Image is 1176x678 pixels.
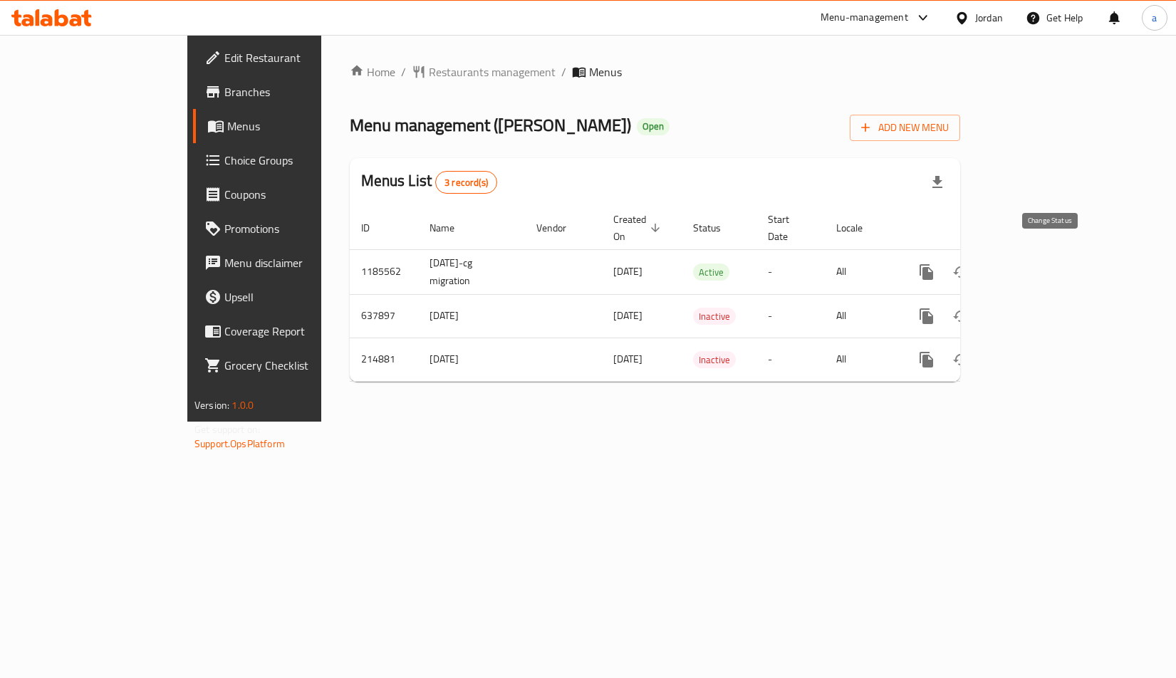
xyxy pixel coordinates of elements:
[350,63,960,80] nav: breadcrumb
[536,219,585,236] span: Vendor
[193,177,384,212] a: Coupons
[693,352,736,368] span: Inactive
[944,299,978,333] button: Change Status
[224,49,373,66] span: Edit Restaurant
[637,120,670,132] span: Open
[350,207,1058,382] table: enhanced table
[224,152,373,169] span: Choice Groups
[194,396,229,414] span: Version:
[920,165,954,199] div: Export file
[861,119,949,137] span: Add New Menu
[589,63,622,80] span: Menus
[193,212,384,246] a: Promotions
[418,294,525,338] td: [DATE]
[836,219,881,236] span: Locale
[227,118,373,135] span: Menus
[194,420,260,439] span: Get support on:
[693,351,736,368] div: Inactive
[412,63,556,80] a: Restaurants management
[613,306,642,325] span: [DATE]
[910,299,944,333] button: more
[361,219,388,236] span: ID
[693,219,739,236] span: Status
[910,255,944,289] button: more
[850,115,960,141] button: Add New Menu
[944,343,978,377] button: Change Status
[825,249,898,294] td: All
[975,10,1003,26] div: Jordan
[193,348,384,382] a: Grocery Checklist
[231,396,254,414] span: 1.0.0
[418,249,525,294] td: [DATE]-cg migration
[193,41,384,75] a: Edit Restaurant
[825,338,898,381] td: All
[194,434,285,453] a: Support.OpsPlatform
[350,109,631,141] span: Menu management ( [PERSON_NAME] )
[693,264,729,281] span: Active
[613,350,642,368] span: [DATE]
[224,357,373,374] span: Grocery Checklist
[193,280,384,314] a: Upsell
[821,9,908,26] div: Menu-management
[825,294,898,338] td: All
[224,323,373,340] span: Coverage Report
[613,262,642,281] span: [DATE]
[910,343,944,377] button: more
[430,219,473,236] span: Name
[436,176,496,189] span: 3 record(s)
[898,207,1058,250] th: Actions
[418,338,525,381] td: [DATE]
[756,294,825,338] td: -
[193,246,384,280] a: Menu disclaimer
[768,211,808,245] span: Start Date
[1152,10,1157,26] span: a
[561,63,566,80] li: /
[361,170,497,194] h2: Menus List
[193,109,384,143] a: Menus
[613,211,665,245] span: Created On
[693,308,736,325] span: Inactive
[224,254,373,271] span: Menu disclaimer
[193,314,384,348] a: Coverage Report
[224,288,373,306] span: Upsell
[637,118,670,135] div: Open
[224,186,373,203] span: Coupons
[401,63,406,80] li: /
[224,83,373,100] span: Branches
[193,75,384,109] a: Branches
[756,338,825,381] td: -
[756,249,825,294] td: -
[224,220,373,237] span: Promotions
[193,143,384,177] a: Choice Groups
[429,63,556,80] span: Restaurants management
[435,171,497,194] div: Total records count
